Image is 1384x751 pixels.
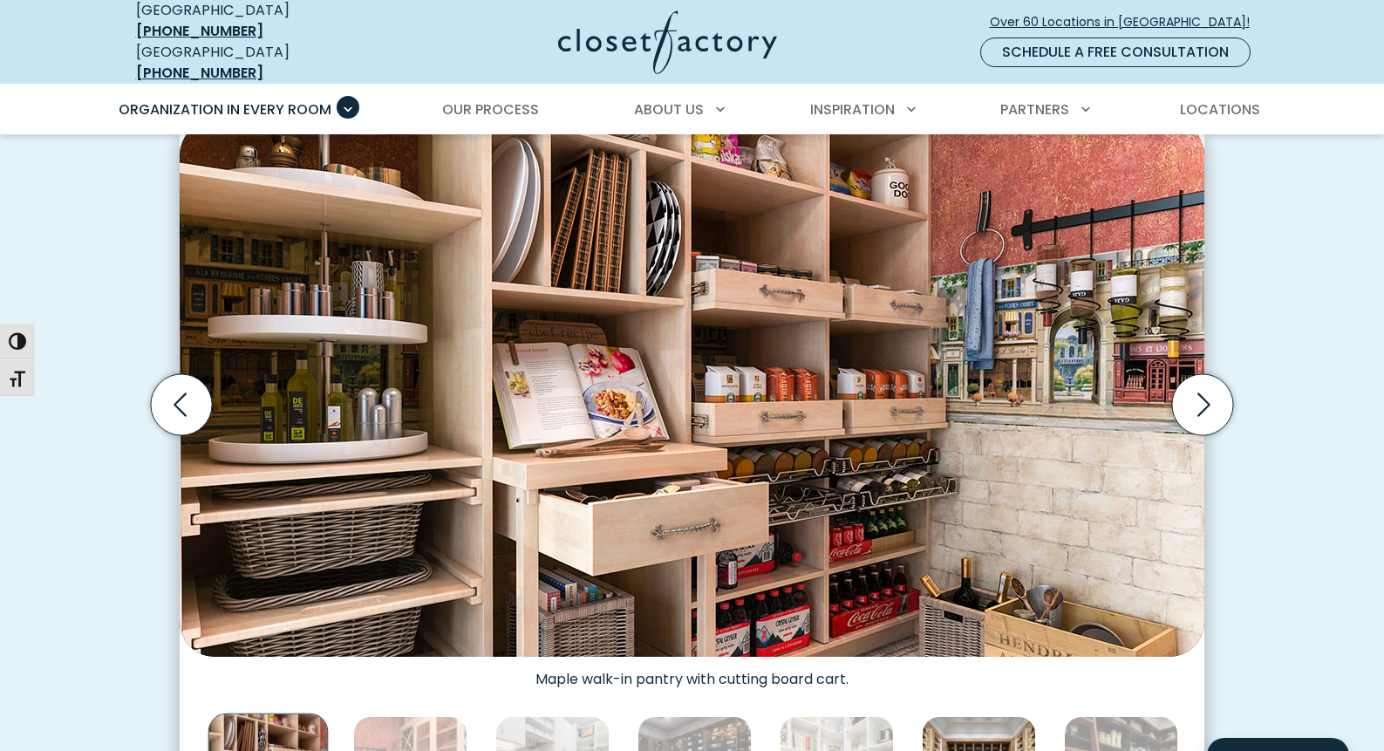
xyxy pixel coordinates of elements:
[136,21,263,41] a: [PHONE_NUMBER]
[989,7,1265,38] a: Over 60 Locations in [GEOGRAPHIC_DATA]!
[136,42,389,84] div: [GEOGRAPHIC_DATA]
[634,99,704,119] span: About Us
[136,63,263,83] a: [PHONE_NUMBER]
[558,10,777,74] img: Closet Factory Logo
[1000,99,1069,119] span: Partners
[980,38,1251,67] a: Schedule a Free Consultation
[810,99,895,119] span: Inspiration
[442,99,539,119] span: Our Process
[990,13,1264,31] span: Over 60 Locations in [GEOGRAPHIC_DATA]!
[144,367,219,442] button: Previous slide
[1180,99,1260,119] span: Locations
[1165,367,1240,442] button: Next slide
[119,99,331,119] span: Organization in Every Room
[106,85,1278,134] nav: Primary Menu
[180,120,1204,657] img: Maple walk-in pantry with cutting board cart.
[180,657,1204,688] figcaption: Maple walk-in pantry with cutting board cart.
